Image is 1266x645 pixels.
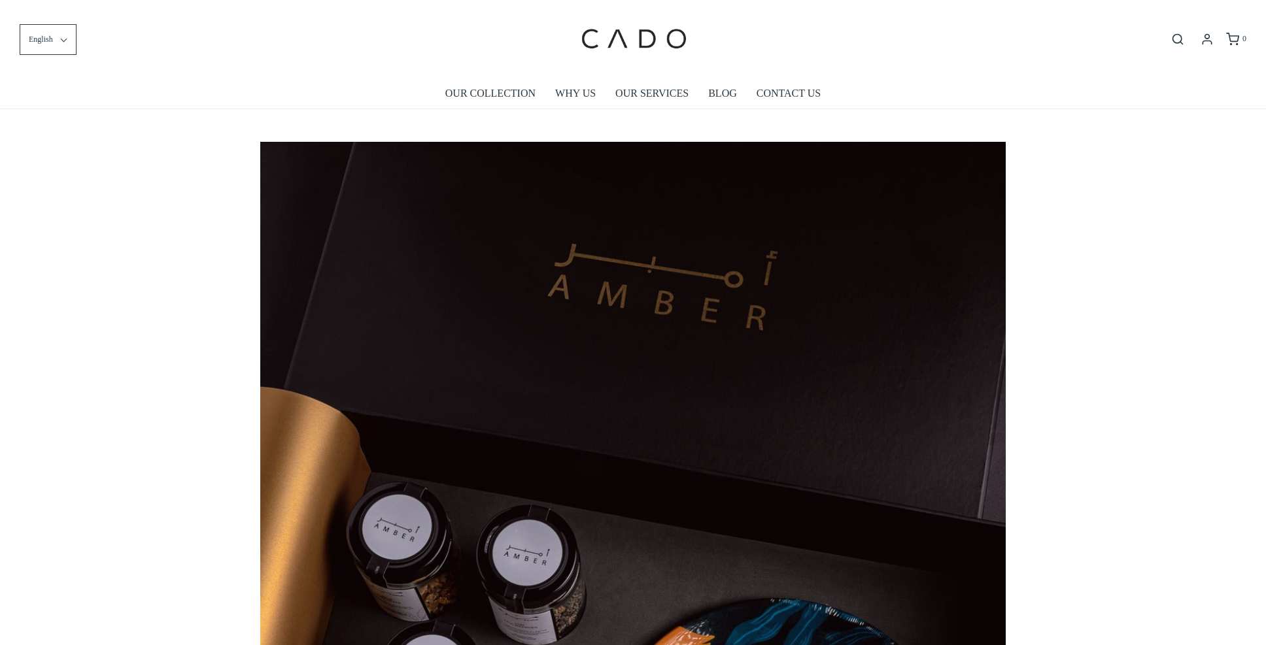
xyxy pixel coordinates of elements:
[20,24,77,55] button: English
[29,33,53,46] span: English
[445,78,536,108] a: OUR COLLECTION
[1242,34,1246,43] span: 0
[1225,33,1246,46] a: 0
[555,78,596,108] a: WHY US
[757,78,821,108] a: CONTACT US
[1166,32,1189,46] button: Open search bar
[577,10,689,69] img: cadogifting
[615,78,689,108] a: OUR SERVICES
[708,78,737,108] a: BLOG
